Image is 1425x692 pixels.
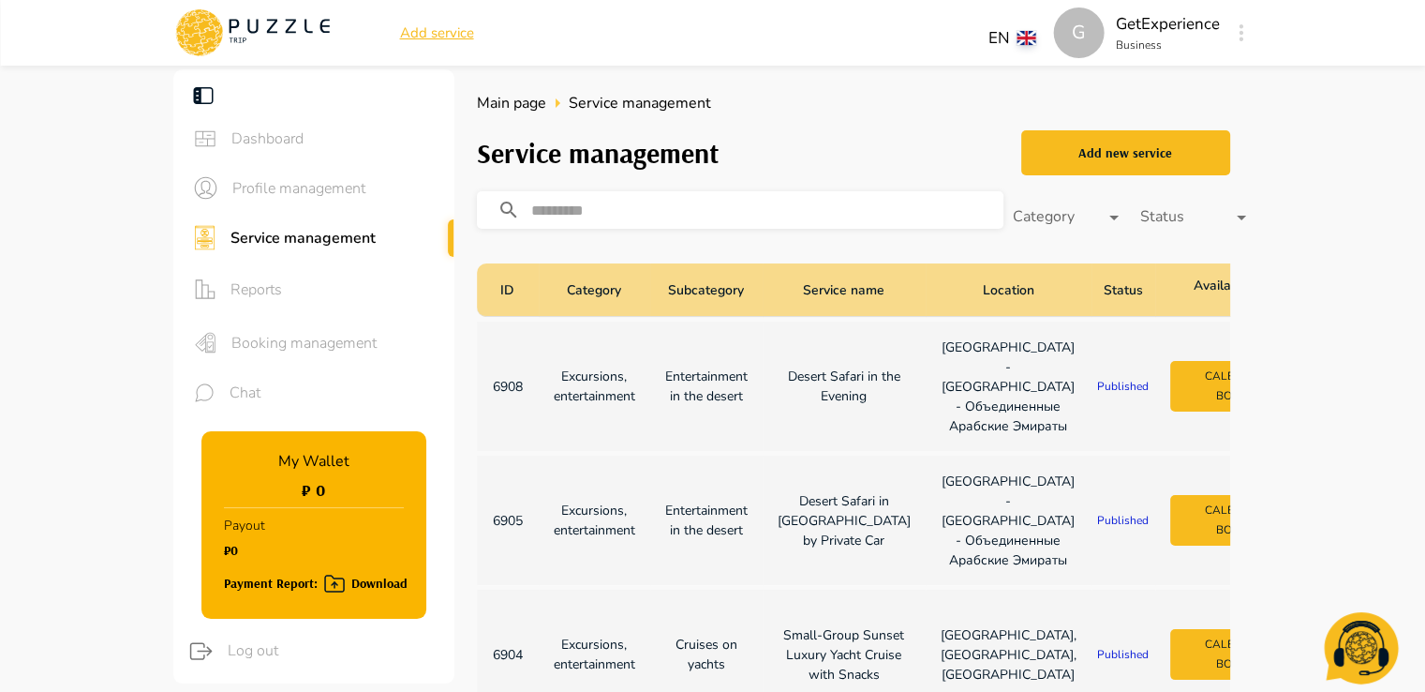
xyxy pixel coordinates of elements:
div: logoutLog out [169,626,454,676]
img: lang [1017,31,1036,45]
button: Calendar of bookings [1170,495,1320,546]
p: Category [567,280,621,300]
p: Small-Group Sunset Luxury Yacht Cruise with Snacks [778,625,911,684]
div: sidebar iconsService management [173,213,454,263]
p: Excursions, entertainment [554,635,635,674]
p: Business [1116,37,1220,53]
span: Main page [477,93,546,113]
p: Desert Safari in the Evening [778,367,911,406]
h3: Service management [477,137,720,170]
div: G [1054,8,1105,58]
a: Add service [400,23,474,44]
span: Chat [230,382,439,404]
span: Reports [230,278,439,301]
p: Payout [224,508,265,543]
div: Add new service [1078,142,1172,165]
p: [GEOGRAPHIC_DATA] - [GEOGRAPHIC_DATA] - Объединенные Арабские Эмираты [941,472,1076,570]
p: Excursions, entertainment [554,501,635,540]
button: sidebar icons [188,171,223,205]
span: Service management [569,92,711,114]
span: Service management [230,227,439,249]
button: Payment Report: Download [224,563,408,595]
h1: ₽ 0 [302,480,325,500]
div: sidebar iconsBooking management [173,316,454,369]
p: Location [983,280,1034,300]
p: Desert Safari in [GEOGRAPHIC_DATA] by Private Car [778,491,911,550]
p: [GEOGRAPHIC_DATA], [GEOGRAPHIC_DATA], [GEOGRAPHIC_DATA] [941,625,1076,684]
nav: breadcrumb [477,92,1230,114]
div: sidebar iconsReports [173,263,454,316]
span: Booking management [231,332,439,354]
p: 6904 [492,645,524,665]
h1: ₽0 [224,543,265,558]
p: Service name [803,280,884,300]
p: Entertainment in the desert [665,367,748,406]
p: ID [500,280,514,300]
div: sidebar iconsDashboard [173,114,454,163]
p: Published [1093,378,1153,395]
p: Subcategory [668,280,744,300]
button: sidebar icons [188,377,220,409]
button: Calendar of bookings [1170,361,1320,412]
p: [GEOGRAPHIC_DATA] - [GEOGRAPHIC_DATA] - Объединенные Арабские Эмираты [941,338,1076,436]
span: Profile management [232,177,439,200]
p: GetExperience [1116,12,1220,37]
span: Log out [228,639,439,662]
button: logout [184,634,218,669]
span: Dashboard [231,128,439,150]
a: Main page [477,92,546,114]
button: Add new service [1021,130,1230,175]
p: Published [1093,512,1153,529]
button: sidebar icons [188,323,222,362]
p: Cruises on yachts [665,635,748,674]
button: sidebar icons [188,270,221,308]
a: Add new service [1021,126,1230,180]
button: Calendar of bookings [1170,629,1320,680]
div: Payment Report: Download [224,572,408,595]
p: 6905 [492,511,524,531]
button: search [490,191,542,229]
button: sidebar icons [188,220,221,255]
div: sidebar iconsProfile management [173,163,454,213]
p: 6908 [492,377,524,397]
p: My Wallet [278,450,349,473]
p: Status [1104,280,1143,300]
p: Availability [1194,276,1259,304]
p: EN [988,26,1010,51]
div: sidebar iconsChat [173,369,454,416]
p: Excursions, entertainment [554,367,635,406]
p: Entertainment in the desert [665,501,748,540]
button: sidebar icons [188,122,222,156]
p: Published [1093,646,1153,663]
